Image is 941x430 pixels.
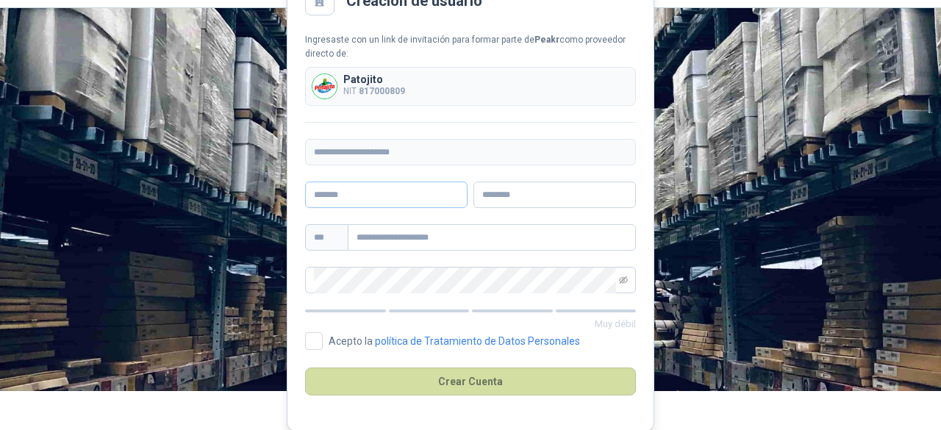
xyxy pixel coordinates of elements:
[343,74,405,85] p: Patojito
[312,74,337,98] img: Company Logo
[323,336,586,346] span: Acepto la
[619,276,628,284] span: eye-invisible
[343,85,405,98] p: NIT
[305,317,636,332] p: Muy débil
[305,33,636,61] div: Ingresaste con un link de invitación para formar parte de como proveedor directo de:
[305,368,636,395] button: Crear Cuenta
[534,35,559,45] b: Peakr
[359,86,405,96] b: 817000809
[375,335,580,347] a: política de Tratamiento de Datos Personales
